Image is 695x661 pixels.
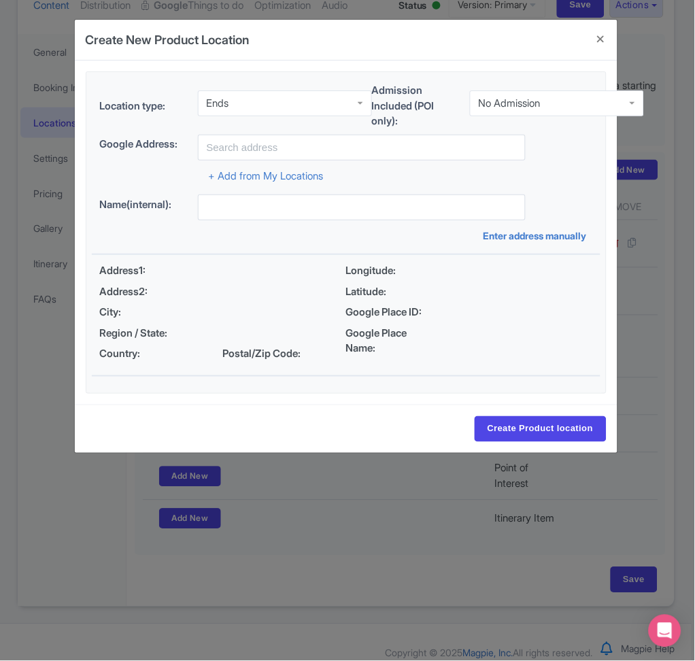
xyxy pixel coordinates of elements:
[100,263,192,279] span: Address1:
[100,305,192,320] span: City:
[479,97,541,109] div: No Admission
[209,169,324,182] a: + Add from My Locations
[649,615,681,647] div: Open Intercom Messenger
[100,326,192,341] span: Region / State:
[207,97,229,109] div: Ends
[372,83,459,129] label: Admission Included (POI only):
[346,263,439,279] span: Longitude:
[198,135,526,160] input: Search address
[100,99,187,114] label: Location type:
[100,197,187,213] label: Name(internal):
[484,228,592,243] a: Enter address manually
[86,31,250,49] h4: Create New Product Location
[100,346,192,362] span: Country:
[346,284,439,300] span: Latitude:
[346,305,439,320] span: Google Place ID:
[223,346,316,362] span: Postal/Zip Code:
[585,20,617,58] button: Close
[100,284,192,300] span: Address2:
[475,416,607,442] input: Create Product location
[346,326,439,356] span: Google Place Name:
[100,137,187,152] label: Google Address:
